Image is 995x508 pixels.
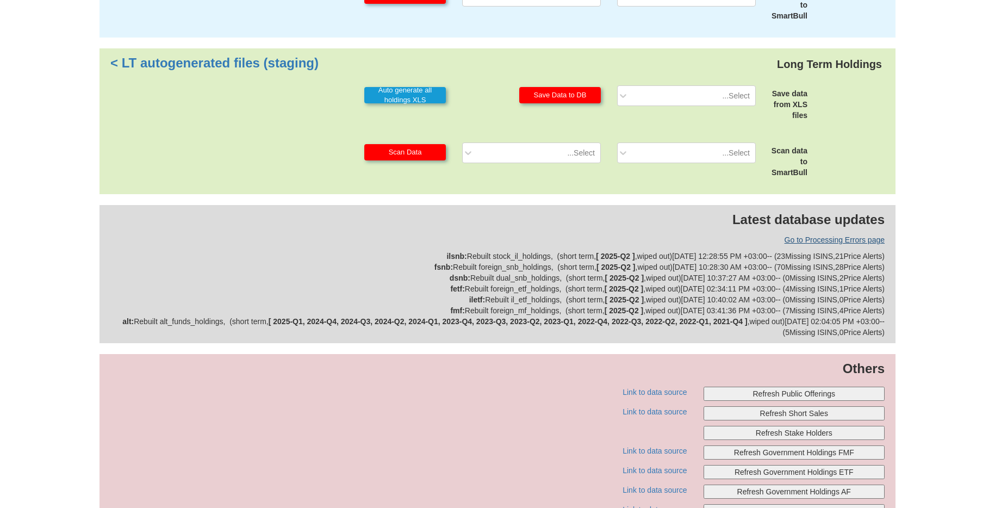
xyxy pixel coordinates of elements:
[605,274,644,282] b: [ 2025-Q2 ]
[704,465,885,479] button: Refresh Government Holdings ETF
[722,147,750,158] div: Select...
[110,283,885,294] div: Rebuilt foreign_etf_holdings , ( short term , , wiped out ) [DATE] 02:34:11 PM +03:00 -- ( 4 Miss...
[450,306,464,315] strong: fmf :
[623,466,687,475] a: Link to data source
[605,306,644,315] b: [ 2025-Q2 ]
[110,316,885,338] div: Rebuilt alt_funds_holdings , ( short term , , wiped out ) [DATE] 02:04:05 PM +03:00 -- ( 5 Missin...
[704,387,885,401] button: Refresh Public Offerings
[704,485,885,499] button: Refresh Government Holdings AF
[623,407,687,416] a: Link to data source
[704,445,885,460] button: Refresh Government Holdings FMF
[122,317,134,326] strong: alt :
[774,54,885,75] div: Long Term Holdings
[785,236,885,244] a: Go to Processing Errors page
[704,426,885,440] button: Refresh Stake Holders
[110,305,885,316] div: Rebuilt foreign_mf_holdings , ( short term , , wiped out ) [DATE] 03:41:36 PM +03:00 -- ( 7 Missi...
[110,210,885,229] p: Latest database updates
[110,262,885,272] div: Rebuilt foreign_snb_holdings , ( short term , , wiped out ) [DATE] 10:28:30 AM +03:00 -- ( 70 Mis...
[623,388,687,397] a: Link to data source
[450,284,464,293] strong: fetf :
[110,272,885,283] div: Rebuilt dual_snb_holdings , ( short term , , wiped out ) [DATE] 10:37:27 AM +03:00 -- ( 0 Missing...
[446,252,467,261] strong: ilsnb :
[364,87,446,103] button: Auto generate all holdings XLS
[469,295,486,304] strong: iletf :
[596,252,635,261] b: [ 2025-Q2 ]
[519,87,601,103] button: Save Data to DB
[450,274,470,282] strong: dsnb :
[605,284,644,293] b: [ 2025-Q2 ]
[110,251,885,262] div: Rebuilt stock_il_holdings , ( short term , , wiped out ) [DATE] 12:28:55 PM +03:00 -- ( 23 Missin...
[623,486,687,494] a: Link to data source
[764,88,807,121] div: Save data from XLS files
[110,55,319,70] a: LT autogenerated files (staging) >
[764,145,807,178] div: Scan data to SmartBull
[567,147,595,158] div: Select...
[364,144,446,160] button: Scan Data
[596,263,636,271] b: [ 2025-Q2 ]
[605,295,644,304] b: [ 2025-Q2 ]
[434,263,453,271] strong: fsnb :
[110,294,885,305] div: Rebuilt il_etf_holdings , ( short term , , wiped out ) [DATE] 10:40:02 AM +03:00 -- ( 0 Missing I...
[623,447,687,455] a: Link to data source
[722,90,750,101] div: Select...
[704,406,885,420] button: Refresh Short Sales
[269,317,748,326] b: [ 2025-Q1, 2024-Q4, 2024-Q3, 2024-Q2, 2024-Q1, 2023-Q4, 2023-Q3, 2023-Q2, 2023-Q1, 2022-Q4, 2022-...
[110,360,885,378] p: Others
